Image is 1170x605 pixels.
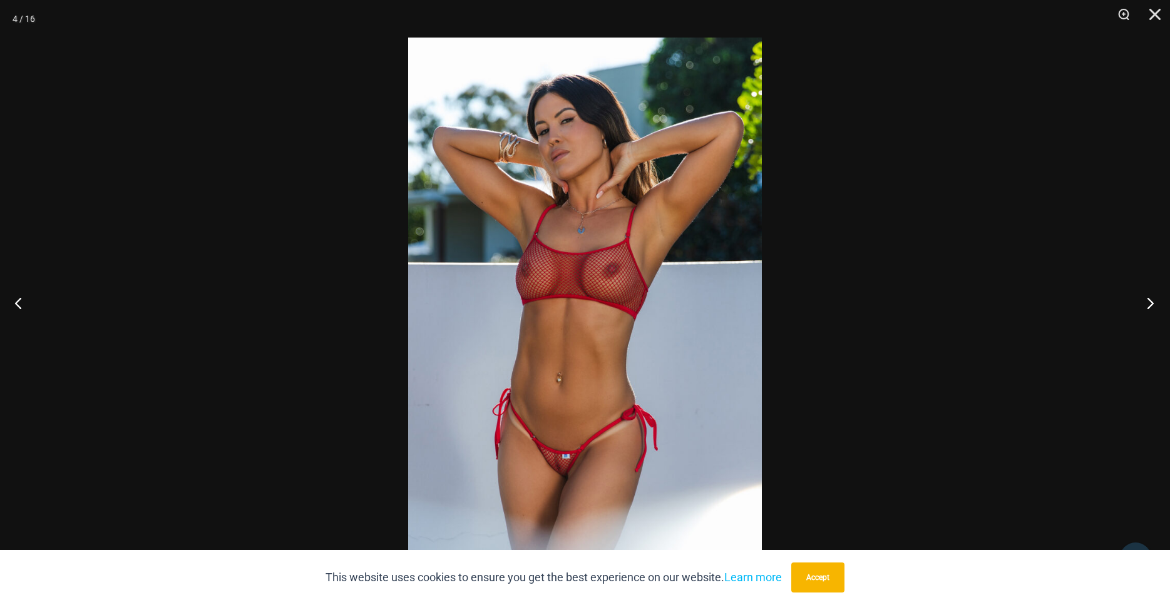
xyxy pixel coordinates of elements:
a: Learn more [724,571,782,584]
img: Summer Storm Red 332 Crop Top 449 Thong 01 [408,38,762,567]
div: 4 / 16 [13,9,35,28]
button: Next [1123,272,1170,334]
button: Accept [791,562,844,592]
p: This website uses cookies to ensure you get the best experience on our website. [326,568,782,587]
